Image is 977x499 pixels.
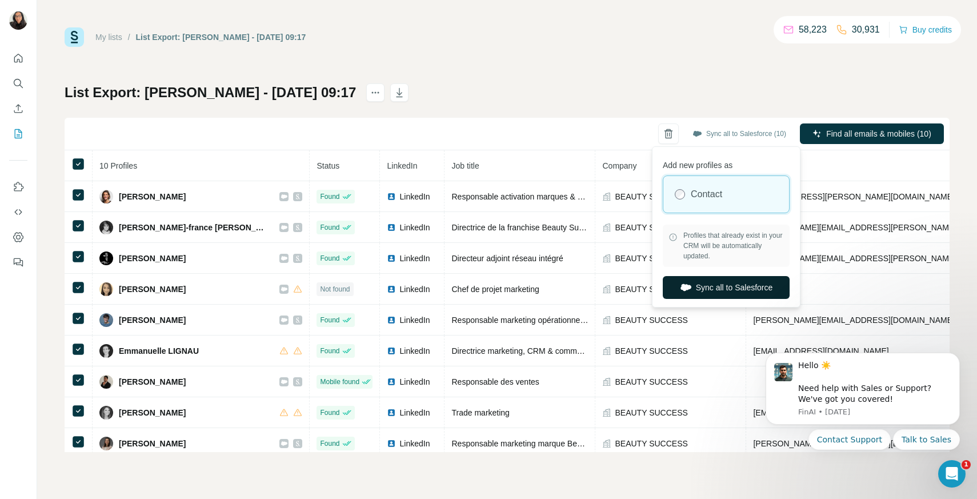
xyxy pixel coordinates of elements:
span: BEAUTY SUCCESS [615,253,687,264]
button: Feedback [9,252,27,273]
span: BEAUTY SUCCESS [615,345,687,357]
img: Avatar [99,437,113,450]
iframe: Intercom notifications message [748,338,977,493]
span: LinkedIn [399,438,430,449]
button: Use Surfe on LinkedIn [9,177,27,197]
span: BEAUTY SUCCESS [615,407,687,418]
button: My lists [9,123,27,144]
img: Avatar [9,11,27,30]
li: / [128,31,130,43]
span: [PERSON_NAME][EMAIL_ADDRESS][DOMAIN_NAME] [753,316,954,325]
button: Enrich CSV [9,98,27,119]
img: Avatar [99,252,113,265]
span: LinkedIn [399,314,430,326]
button: actions [366,83,385,102]
span: [PERSON_NAME] [119,314,186,326]
button: Quick start [9,48,27,69]
span: LinkedIn [399,222,430,233]
span: [PERSON_NAME] [119,191,186,202]
span: Responsable des ventes [451,377,539,386]
span: Found [320,315,339,325]
p: Add new profiles as [663,155,790,171]
span: Responsable marketing marque Beauty Success [451,439,624,448]
img: LinkedIn logo [387,285,396,294]
img: Avatar [99,282,113,296]
span: BEAUTY SUCCESS [615,284,687,295]
a: My lists [95,33,122,42]
span: LinkedIn [399,253,430,264]
span: [PERSON_NAME]-france [PERSON_NAME] [119,222,268,233]
img: Avatar [99,313,113,327]
div: List Export: [PERSON_NAME] - [DATE] 09:17 [136,31,306,43]
button: Dashboard [9,227,27,247]
span: LinkedIn [387,161,417,170]
span: Directrice marketing, CRM & communication Beauty Success [451,346,668,356]
img: LinkedIn logo [387,254,396,263]
span: [EMAIL_ADDRESS][PERSON_NAME][DOMAIN_NAME] [753,192,954,201]
button: Buy credits [899,22,952,38]
iframe: Intercom live chat [938,460,966,488]
span: BEAUTY SUCCESS [615,376,687,388]
img: LinkedIn logo [387,316,396,325]
button: Use Surfe API [9,202,27,222]
span: BEAUTY SUCCESS [615,438,687,449]
p: 30,931 [852,23,880,37]
img: Avatar [99,221,113,234]
span: Not found [320,284,350,294]
label: Contact [691,187,722,201]
span: Chef de projet marketing [451,285,539,294]
span: LinkedIn [399,407,430,418]
span: Mobile found [320,377,359,387]
span: [PERSON_NAME] [119,376,186,388]
h1: List Export: [PERSON_NAME] - [DATE] 09:17 [65,83,356,102]
img: Avatar [99,344,113,358]
span: Job title [451,161,479,170]
p: 58,223 [799,23,827,37]
span: LinkedIn [399,284,430,295]
span: LinkedIn [399,345,430,357]
img: LinkedIn logo [387,408,396,417]
span: BEAUTY SUCCESS [615,222,687,233]
span: Found [320,222,339,233]
img: LinkedIn logo [387,439,396,448]
button: Search [9,73,27,94]
span: [PERSON_NAME] [119,253,186,264]
span: LinkedIn [399,191,430,202]
span: [PERSON_NAME] [119,407,186,418]
span: Found [320,346,339,356]
span: Found [320,438,339,449]
span: LinkedIn [399,376,430,388]
span: Found [320,408,339,418]
img: Surfe Logo [65,27,84,47]
img: Avatar [99,406,113,420]
span: Company [602,161,636,170]
span: Profiles that already exist in your CRM will be automatically updated. [683,230,784,261]
span: Find all emails & mobiles (10) [826,128,931,139]
img: LinkedIn logo [387,223,396,232]
button: Sync all to Salesforce (10) [684,125,794,142]
span: Found [320,191,339,202]
span: BEAUTY SUCCESS [615,314,687,326]
img: LinkedIn logo [387,192,396,201]
span: Responsable activation marques & merchandising [451,192,629,201]
span: Responsable marketing opérationnel institut [451,316,607,325]
span: Trade marketing [451,408,509,417]
span: 1 [962,460,971,469]
button: Find all emails & mobiles (10) [800,123,944,144]
span: Status [317,161,339,170]
span: [PERSON_NAME] [119,438,186,449]
button: Sync all to Salesforce [663,276,790,299]
img: Avatar [99,190,113,203]
img: LinkedIn logo [387,346,396,356]
span: Directeur adjoint réseau intégré [451,254,563,263]
img: Avatar [99,375,113,389]
span: BEAUTY SUCCESS [615,191,687,202]
span: Found [320,253,339,264]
